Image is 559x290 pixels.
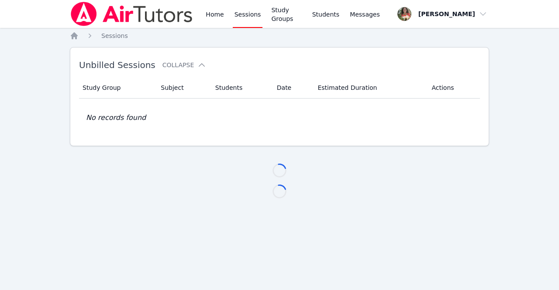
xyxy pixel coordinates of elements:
span: Sessions [101,32,128,39]
nav: Breadcrumb [70,31,489,40]
button: Collapse [162,61,206,69]
td: No records found [79,99,480,137]
th: Date [272,77,313,99]
th: Estimated Duration [312,77,426,99]
span: Unbilled Sessions [79,60,155,70]
th: Students [210,77,272,99]
img: Air Tutors [70,2,193,26]
a: Sessions [101,31,128,40]
th: Actions [426,77,480,99]
span: Messages [350,10,380,19]
th: Subject [155,77,210,99]
th: Study Group [79,77,155,99]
